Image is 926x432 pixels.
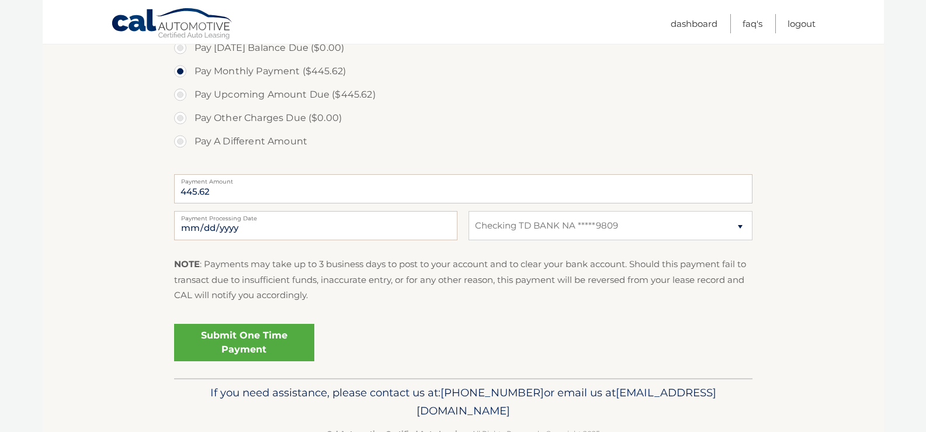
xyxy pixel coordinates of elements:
[174,106,752,130] label: Pay Other Charges Due ($0.00)
[174,324,314,361] a: Submit One Time Payment
[174,36,752,60] label: Pay [DATE] Balance Due ($0.00)
[174,258,200,269] strong: NOTE
[111,8,234,42] a: Cal Automotive
[174,211,457,240] input: Payment Date
[174,211,457,220] label: Payment Processing Date
[182,383,745,421] p: If you need assistance, please contact us at: or email us at
[441,386,544,399] span: [PHONE_NUMBER]
[743,14,762,33] a: FAQ's
[174,60,752,83] label: Pay Monthly Payment ($445.62)
[788,14,816,33] a: Logout
[174,174,752,203] input: Payment Amount
[174,83,752,106] label: Pay Upcoming Amount Due ($445.62)
[174,257,752,303] p: : Payments may take up to 3 business days to post to your account and to clear your bank account....
[671,14,717,33] a: Dashboard
[174,130,752,153] label: Pay A Different Amount
[174,174,752,184] label: Payment Amount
